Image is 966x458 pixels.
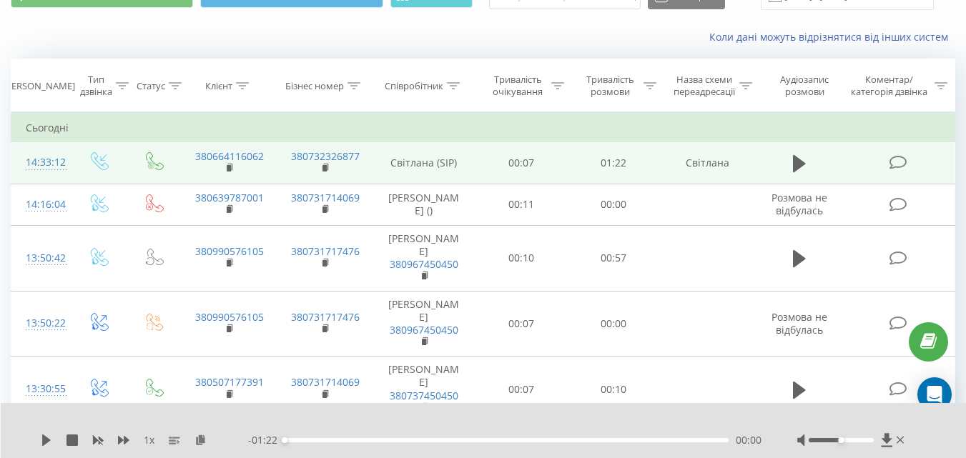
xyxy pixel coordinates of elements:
div: 14:33:12 [26,149,56,176]
td: 00:57 [568,225,660,291]
div: Accessibility label [838,437,844,443]
td: [PERSON_NAME] [373,357,475,422]
td: [PERSON_NAME] () [373,184,475,225]
a: 380731714069 [291,191,360,204]
td: Світлана [660,142,756,184]
span: Розмова не відбулась [772,310,827,337]
div: Назва схеми переадресації [673,74,736,98]
div: Тип дзвінка [80,74,112,98]
td: 00:07 [475,291,568,357]
td: [PERSON_NAME] [373,291,475,357]
div: 13:30:55 [26,375,56,403]
div: Тривалість розмови [581,74,640,98]
a: 380990576105 [195,310,264,324]
div: Статус [137,80,165,92]
td: 00:10 [568,357,660,422]
span: - 01:22 [248,433,285,447]
td: [PERSON_NAME] [373,225,475,291]
a: 380664116062 [195,149,264,163]
td: 00:11 [475,184,568,225]
div: Клієнт [205,80,232,92]
div: 14:16:04 [26,191,56,219]
td: Світлана (SIP) [373,142,475,184]
a: 380990576105 [195,244,264,258]
td: 00:07 [475,142,568,184]
a: 380731717476 [291,310,360,324]
td: 00:00 [568,291,660,357]
td: 00:00 [568,184,660,225]
div: Accessibility label [282,437,287,443]
div: 13:50:22 [26,309,56,337]
div: Аудіозапис розмови [769,74,841,98]
div: Тривалість очікування [488,74,548,98]
a: 380639787001 [195,191,264,204]
a: 380732326877 [291,149,360,163]
td: Сьогодні [11,114,955,142]
span: 1 x [144,433,154,447]
span: 00:00 [736,433,762,447]
div: Коментар/категорія дзвінка [847,74,931,98]
div: 13:50:42 [26,244,56,272]
td: 00:10 [475,225,568,291]
td: 00:07 [475,357,568,422]
a: 380737450450 [390,389,458,402]
div: Open Intercom Messenger [917,377,952,412]
span: Розмова не відбулась [772,191,827,217]
td: 01:22 [568,142,660,184]
a: 380731717476 [291,244,360,258]
div: Бізнес номер [285,80,344,92]
a: Коли дані можуть відрізнятися вiд інших систем [709,30,955,44]
a: 380967450450 [390,323,458,337]
a: 380967450450 [390,257,458,271]
a: 380507177391 [195,375,264,389]
a: 380731714069 [291,375,360,389]
div: Співробітник [385,80,443,92]
div: [PERSON_NAME] [3,80,75,92]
